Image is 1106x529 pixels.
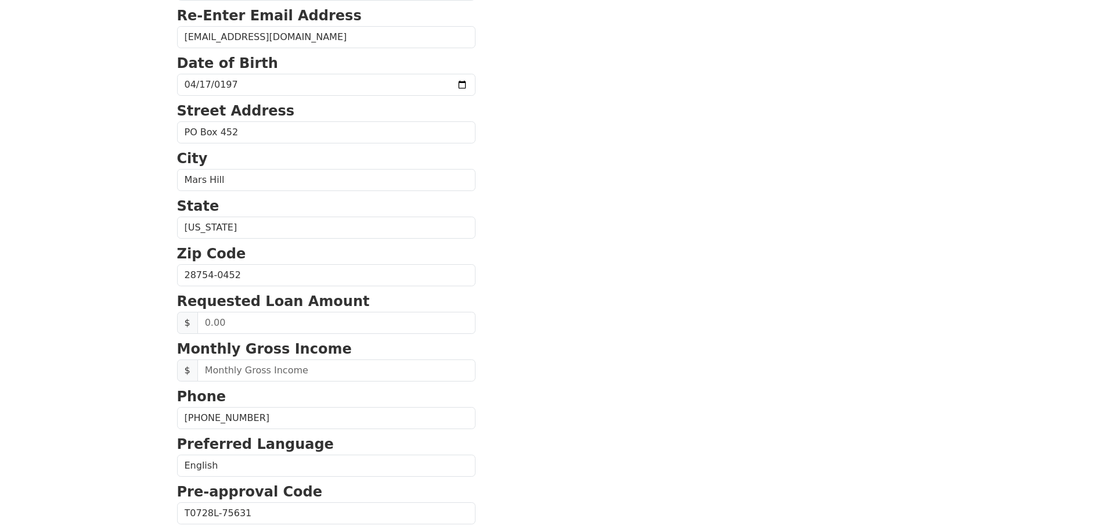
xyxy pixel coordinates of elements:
strong: Zip Code [177,246,246,262]
strong: Date of Birth [177,55,278,71]
strong: City [177,150,208,167]
input: Phone [177,407,475,429]
strong: Preferred Language [177,436,334,452]
input: Monthly Gross Income [197,359,475,382]
input: 0.00 [197,312,475,334]
strong: State [177,198,219,214]
strong: Phone [177,388,226,405]
strong: Re-Enter Email Address [177,8,362,24]
strong: Pre-approval Code [177,484,323,500]
span: $ [177,359,198,382]
input: Re-Enter Email Address [177,26,475,48]
p: Monthly Gross Income [177,339,475,359]
input: Zip Code [177,264,475,286]
input: Pre-approval Code [177,502,475,524]
strong: Street Address [177,103,295,119]
span: $ [177,312,198,334]
strong: Requested Loan Amount [177,293,370,310]
input: City [177,169,475,191]
input: Street Address [177,121,475,143]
